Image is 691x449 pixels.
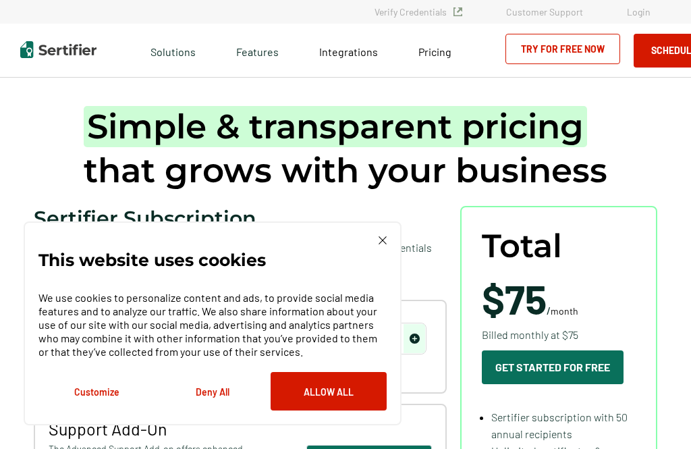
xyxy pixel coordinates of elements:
[236,42,279,59] span: Features
[551,305,578,317] span: month
[453,7,462,16] img: Verified
[410,334,420,344] img: Increase Icon
[319,42,378,59] a: Integrations
[38,291,387,359] p: We use cookies to personalize content and ads, to provide social media features and to analyze ou...
[482,278,578,319] span: /
[319,45,378,58] span: Integrations
[482,228,562,265] span: Total
[38,372,155,411] button: Customize
[84,106,587,147] span: Simple & transparent pricing
[49,419,248,439] span: Support Add-On
[155,372,271,411] button: Deny All
[34,206,256,231] span: Sertifier Subscription
[491,411,628,440] span: Sertifier subscription with 50 annual recipients
[482,326,578,343] span: Billed monthly at $75
[84,105,607,192] h1: that grows with your business
[20,41,96,58] img: Sertifier | Digital Credentialing Platform
[150,42,196,59] span: Solutions
[505,34,620,64] a: Try for Free Now
[627,6,651,18] a: Login
[418,45,451,58] span: Pricing
[624,384,691,449] iframe: Chat Widget
[404,324,425,353] span: increase number
[375,6,462,18] a: Verify Credentials
[418,42,451,59] a: Pricing
[379,236,387,244] img: Cookie Popup Close
[38,253,266,267] p: This website uses cookies
[506,6,583,18] a: Customer Support
[482,274,547,323] span: $75
[482,350,624,384] button: Get Started For Free
[271,372,387,411] button: Allow All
